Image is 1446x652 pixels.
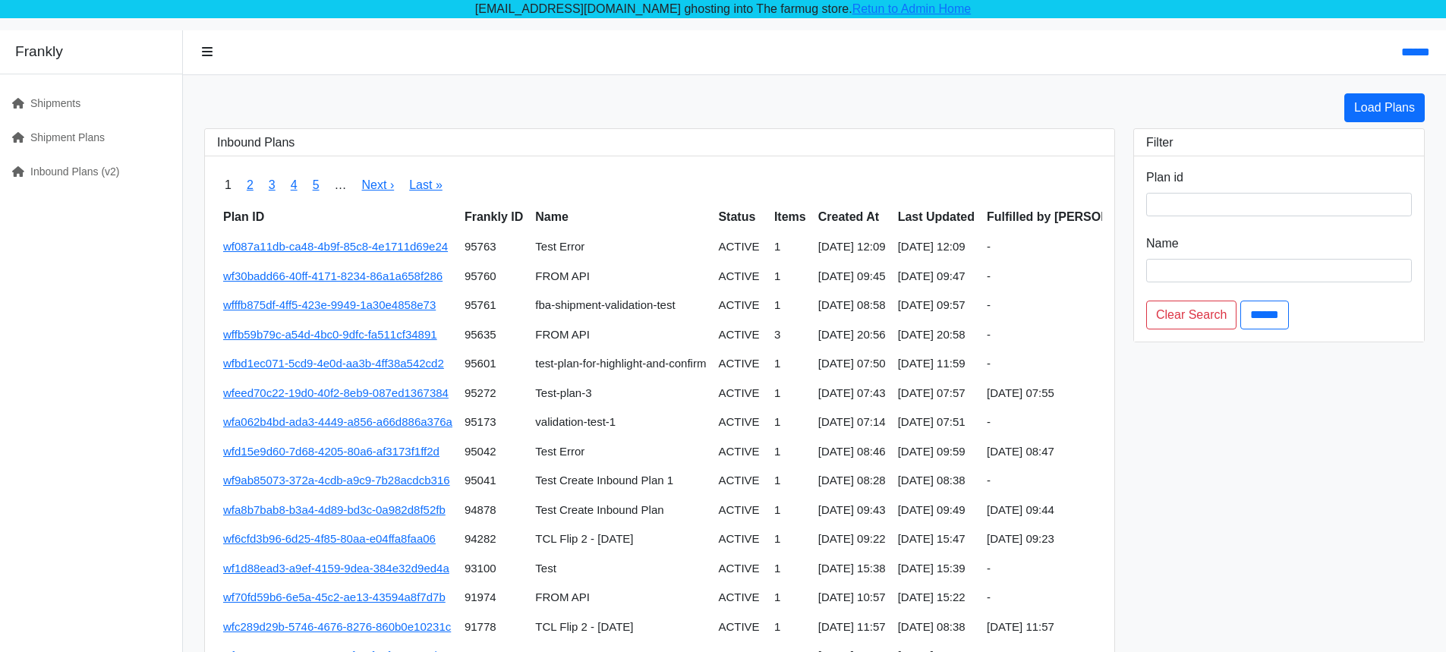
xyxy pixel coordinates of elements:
[981,232,1162,262] td: -
[362,178,395,191] a: Next ›
[712,496,768,525] td: ACTIVE
[892,496,981,525] td: [DATE] 09:49
[1146,235,1179,253] label: Name
[458,320,529,350] td: 95635
[529,379,712,408] td: Test-plan-3
[223,445,439,458] a: wfd15e9d60-7d68-4205-80a6-af3173f1ff2d
[768,349,812,379] td: 1
[712,320,768,350] td: ACTIVE
[892,554,981,584] td: [DATE] 15:39
[458,437,529,467] td: 95042
[892,437,981,467] td: [DATE] 09:59
[768,583,812,613] td: 1
[313,178,320,191] a: 5
[981,554,1162,584] td: -
[529,291,712,320] td: fba-shipment-validation-test
[223,269,443,282] a: wf30badd66-40ff-4171-8234-86a1a658f286
[223,474,450,487] a: wf9ab85073-372a-4cdb-a9c9-7b28acdcb316
[712,232,768,262] td: ACTIVE
[223,415,452,428] a: wfa062b4bd-ada3-4449-a856-a66d886a376a
[712,379,768,408] td: ACTIVE
[529,554,712,584] td: Test
[327,169,354,202] span: …
[852,2,972,15] a: Retun to Admin Home
[712,349,768,379] td: ACTIVE
[458,408,529,437] td: 95173
[892,320,981,350] td: [DATE] 20:58
[458,349,529,379] td: 95601
[892,408,981,437] td: [DATE] 07:51
[1146,169,1183,187] label: Plan id
[223,620,451,633] a: wfc289d29b-5746-4676-8276-860b0e10231c
[458,583,529,613] td: 91974
[529,613,712,642] td: TCL Flip 2 - [DATE]
[223,532,436,545] a: wf6cfd3b96-6d25-4f85-80aa-e04ffa8faa06
[712,408,768,437] td: ACTIVE
[217,202,458,232] th: Plan ID
[812,437,892,467] td: [DATE] 08:46
[768,320,812,350] td: 3
[892,202,981,232] th: Last Updated
[458,232,529,262] td: 95763
[768,262,812,291] td: 1
[812,232,892,262] td: [DATE] 12:09
[892,262,981,291] td: [DATE] 09:47
[458,291,529,320] td: 95761
[981,524,1162,554] td: [DATE] 09:23
[458,554,529,584] td: 93100
[223,503,446,516] a: wfa8b7bab8-b3a4-4d89-bd3c-0a982d8f52fb
[981,379,1162,408] td: [DATE] 07:55
[812,613,892,642] td: [DATE] 11:57
[712,583,768,613] td: ACTIVE
[768,379,812,408] td: 1
[812,408,892,437] td: [DATE] 07:14
[812,379,892,408] td: [DATE] 07:43
[458,613,529,642] td: 91778
[223,562,449,575] a: wf1d88ead3-a9ef-4159-9dea-384e32d9ed4a
[812,291,892,320] td: [DATE] 08:58
[981,408,1162,437] td: -
[217,135,1102,150] h3: Inbound Plans
[223,386,449,399] a: wfeed70c22-19d0-40f2-8eb9-087ed1367384
[768,232,812,262] td: 1
[768,613,812,642] td: 1
[458,496,529,525] td: 94878
[892,524,981,554] td: [DATE] 15:47
[981,613,1162,642] td: [DATE] 11:57
[812,524,892,554] td: [DATE] 09:22
[217,169,1102,202] nav: pager
[1146,301,1237,329] a: Clear Search
[712,554,768,584] td: ACTIVE
[529,583,712,613] td: FROM API
[981,320,1162,350] td: -
[768,554,812,584] td: 1
[458,202,529,232] th: Frankly ID
[223,357,444,370] a: wfbd1ec071-5cd9-4e0d-aa3b-4ff38a542cd2
[981,583,1162,613] td: -
[768,291,812,320] td: 1
[529,349,712,379] td: test-plan-for-highlight-and-confirm
[892,613,981,642] td: [DATE] 08:38
[529,202,712,232] th: Name
[768,466,812,496] td: 1
[1344,93,1425,122] a: Load Plans
[529,232,712,262] td: Test Error
[812,466,892,496] td: [DATE] 08:28
[892,466,981,496] td: [DATE] 08:38
[981,496,1162,525] td: [DATE] 09:44
[409,178,443,191] a: Last »
[529,466,712,496] td: Test Create Inbound Plan 1
[1146,135,1412,150] h3: Filter
[768,437,812,467] td: 1
[712,613,768,642] td: ACTIVE
[812,262,892,291] td: [DATE] 09:45
[458,262,529,291] td: 95760
[223,240,448,253] a: wf087a11db-ca48-4b9f-85c8-4e1711d69e24
[223,591,446,603] a: wf70fd59b6-6e5a-45c2-ae13-43594a8f7d7b
[247,178,254,191] a: 2
[812,320,892,350] td: [DATE] 20:56
[768,496,812,525] td: 1
[981,262,1162,291] td: -
[712,291,768,320] td: ACTIVE
[981,437,1162,467] td: [DATE] 08:47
